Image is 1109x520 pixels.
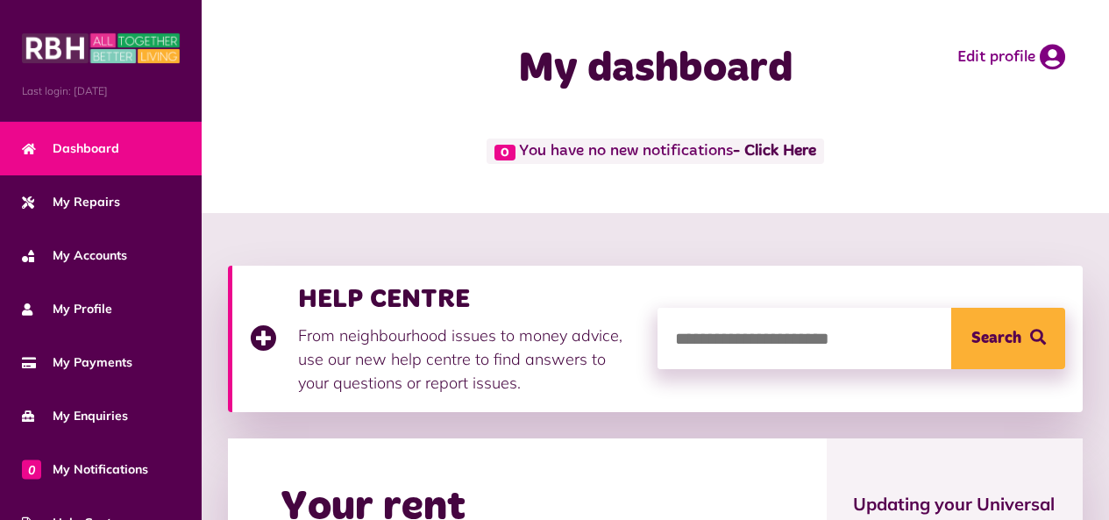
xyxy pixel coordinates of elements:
[22,407,128,425] span: My Enquiries
[733,144,816,160] a: - Click Here
[951,308,1065,369] button: Search
[22,459,41,479] span: 0
[22,300,112,318] span: My Profile
[298,283,640,315] h3: HELP CENTRE
[971,308,1021,369] span: Search
[298,324,640,395] p: From neighbourhood issues to money advice, use our new help centre to find answers to your questi...
[22,83,180,99] span: Last login: [DATE]
[22,246,127,265] span: My Accounts
[22,31,180,66] img: MyRBH
[22,460,148,479] span: My Notifications
[22,193,120,211] span: My Repairs
[22,139,119,158] span: Dashboard
[957,44,1065,70] a: Edit profile
[22,353,132,372] span: My Payments
[487,139,824,164] span: You have no new notifications
[494,145,515,160] span: 0
[446,44,865,95] h1: My dashboard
